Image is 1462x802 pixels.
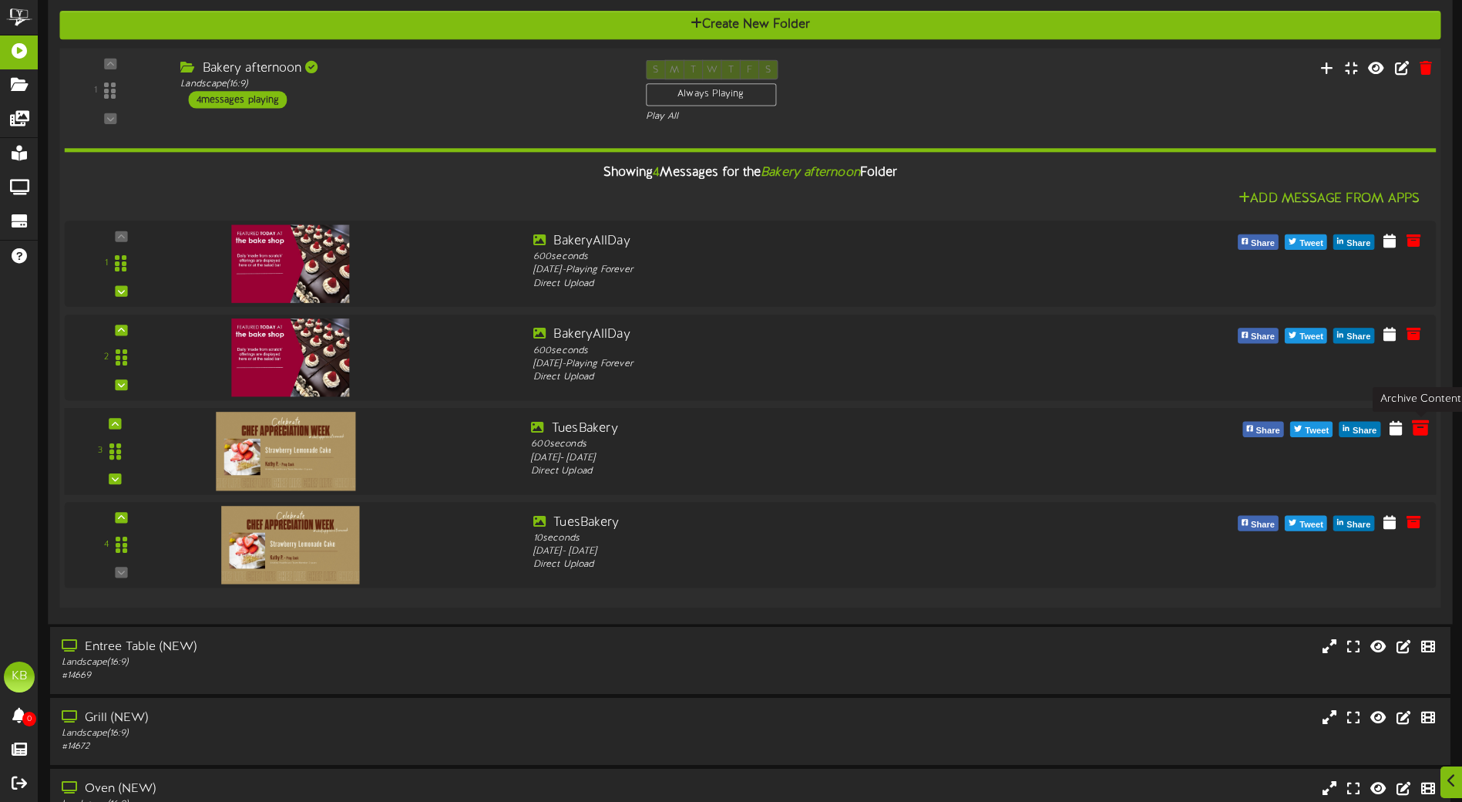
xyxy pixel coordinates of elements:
span: Tweet [1296,517,1326,534]
span: Share [1248,517,1278,534]
div: Landscape ( 16:9 ) [62,727,622,740]
div: Always Playing [646,83,776,106]
button: Share [1238,329,1279,344]
span: Share [1252,423,1282,440]
div: Landscape ( 16:9 ) [62,656,622,669]
div: Landscape ( 16:9 ) [180,78,622,91]
button: Create New Folder [59,11,1440,39]
div: 10 seconds [533,532,1081,545]
img: 091de782-54fc-4d4f-8faf-d20a41fc33dd.jpg [231,225,349,303]
div: # 14669 [62,669,622,682]
img: a42dafee-6463-4863-b559-5065c547c27e.jpg [221,506,360,584]
button: Share [1333,329,1374,344]
div: Grill (NEW) [62,709,622,727]
button: Tweet [1285,234,1327,250]
div: KB [4,662,35,692]
span: 0 [22,712,36,726]
div: 600 seconds [533,344,1081,357]
button: Add Message From Apps [1234,190,1424,209]
button: Tweet [1285,329,1327,344]
div: TuesBakery [531,420,1084,437]
i: Bakery afternoon [761,166,860,180]
button: Share [1333,516,1374,531]
div: BakeryAllDay [533,326,1081,344]
div: Direct Upload [533,371,1081,384]
div: Showing Messages for the Folder [52,157,1447,190]
div: Oven (NEW) [62,780,622,798]
div: Entree Table (NEW) [62,639,622,656]
span: Share [1343,329,1373,346]
span: Share [1248,235,1278,252]
img: c62dce87-2aad-4ff2-a390-c8ebdc010348.jpg [216,412,356,490]
div: # 14672 [62,740,622,753]
button: Share [1333,234,1374,250]
span: Tweet [1302,423,1332,440]
div: BakeryAllDay [533,233,1081,251]
div: [DATE] - [DATE] [531,451,1084,465]
div: Direct Upload [533,278,1081,291]
span: Share [1343,235,1373,252]
div: Direct Upload [531,465,1084,479]
button: Share [1238,234,1279,250]
div: Bakery afternoon [180,60,622,78]
div: [DATE] - [DATE] [533,545,1081,558]
span: Share [1349,423,1380,440]
span: Share [1343,517,1373,534]
div: 600 seconds [533,251,1081,264]
button: Share [1339,422,1381,437]
div: [DATE] - Playing Forever [533,264,1081,277]
span: 4 [653,166,660,180]
button: Tweet [1290,422,1333,437]
div: [DATE] - Playing Forever [533,358,1081,371]
img: 6f8432f3-322d-49e8-974b-31247e8412b2.jpg [231,318,349,396]
span: Share [1248,329,1278,346]
div: TuesBakery [533,514,1081,531]
div: 600 seconds [531,438,1084,452]
button: Share [1238,516,1279,531]
span: Tweet [1296,235,1326,252]
button: Share [1242,422,1284,437]
div: Direct Upload [533,558,1081,571]
div: Play All [646,110,971,123]
button: Tweet [1285,516,1327,531]
span: Tweet [1296,329,1326,346]
div: 4 messages playing [189,91,287,108]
